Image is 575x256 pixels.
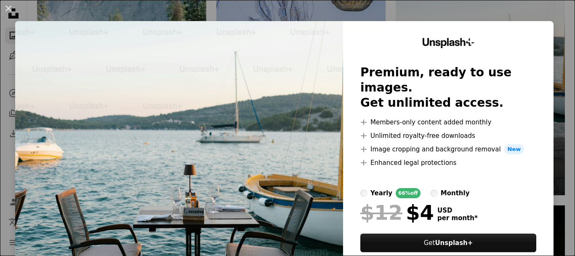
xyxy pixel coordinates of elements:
strong: Unsplash+ [435,239,473,247]
span: New [504,144,524,154]
div: 66% off [396,188,421,198]
li: Enhanced legal protections [360,158,536,168]
button: GetUnsplash+ [360,234,536,252]
div: yearly [370,188,392,198]
span: USD [437,207,478,214]
div: $4 [360,202,434,224]
input: monthly [431,190,437,197]
li: Unlimited royalty-free downloads [360,131,536,141]
li: Image cropping and background removal [360,144,536,154]
div: monthly [441,188,470,198]
li: Members-only content added monthly [360,117,536,127]
h2: Premium, ready to use images. Get unlimited access. [360,65,536,110]
span: per month * [437,214,478,222]
span: $12 [360,202,402,224]
input: yearly66%off [360,190,367,197]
